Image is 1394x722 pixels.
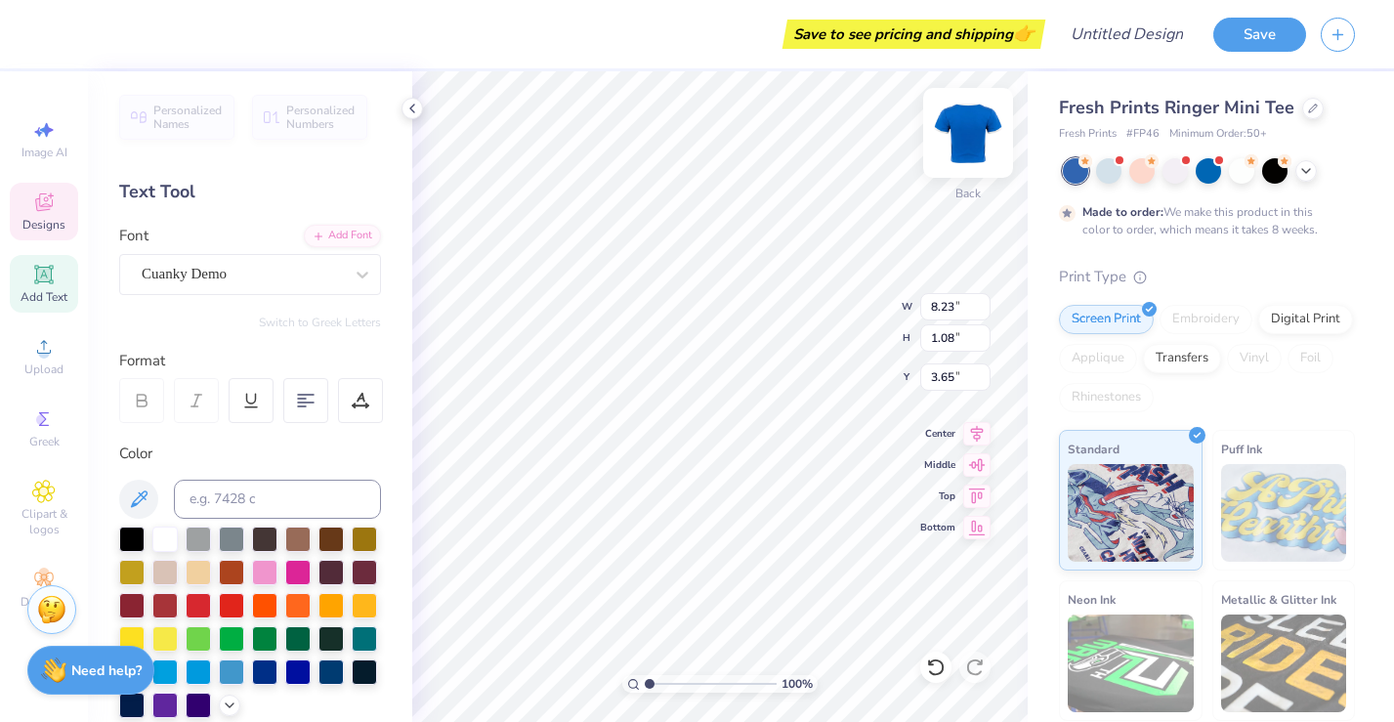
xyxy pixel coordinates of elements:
[174,480,381,519] input: e.g. 7428 c
[1059,305,1154,334] div: Screen Print
[1068,615,1194,712] img: Neon Ink
[21,145,67,160] span: Image AI
[955,185,981,202] div: Back
[781,675,813,693] span: 100 %
[24,361,63,377] span: Upload
[920,427,955,441] span: Center
[1169,126,1267,143] span: Minimum Order: 50 +
[1221,439,1262,459] span: Puff Ink
[119,350,383,372] div: Format
[153,104,223,131] span: Personalized Names
[920,489,955,503] span: Top
[1221,615,1347,712] img: Metallic & Glitter Ink
[71,661,142,680] strong: Need help?
[21,289,67,305] span: Add Text
[1068,439,1119,459] span: Standard
[1055,15,1199,54] input: Untitled Design
[259,315,381,330] button: Switch to Greek Letters
[1227,344,1282,373] div: Vinyl
[1059,383,1154,412] div: Rhinestones
[119,443,381,465] div: Color
[1213,18,1306,52] button: Save
[787,20,1040,49] div: Save to see pricing and shipping
[1013,21,1035,45] span: 👉
[1059,266,1355,288] div: Print Type
[1059,126,1117,143] span: Fresh Prints
[1082,203,1323,238] div: We make this product in this color to order, which means it takes 8 weeks.
[1068,464,1194,562] img: Standard
[21,594,67,610] span: Decorate
[119,179,381,205] div: Text Tool
[304,225,381,247] div: Add Font
[1221,464,1347,562] img: Puff Ink
[1221,589,1336,610] span: Metallic & Glitter Ink
[929,94,1007,172] img: Back
[1059,344,1137,373] div: Applique
[1288,344,1333,373] div: Foil
[29,434,60,449] span: Greek
[1068,589,1116,610] span: Neon Ink
[1126,126,1160,143] span: # FP46
[22,217,65,233] span: Designs
[920,521,955,534] span: Bottom
[1160,305,1252,334] div: Embroidery
[1143,344,1221,373] div: Transfers
[920,458,955,472] span: Middle
[10,506,78,537] span: Clipart & logos
[1059,96,1294,119] span: Fresh Prints Ringer Mini Tee
[1258,305,1353,334] div: Digital Print
[1082,204,1163,220] strong: Made to order:
[119,225,148,247] label: Font
[286,104,356,131] span: Personalized Numbers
